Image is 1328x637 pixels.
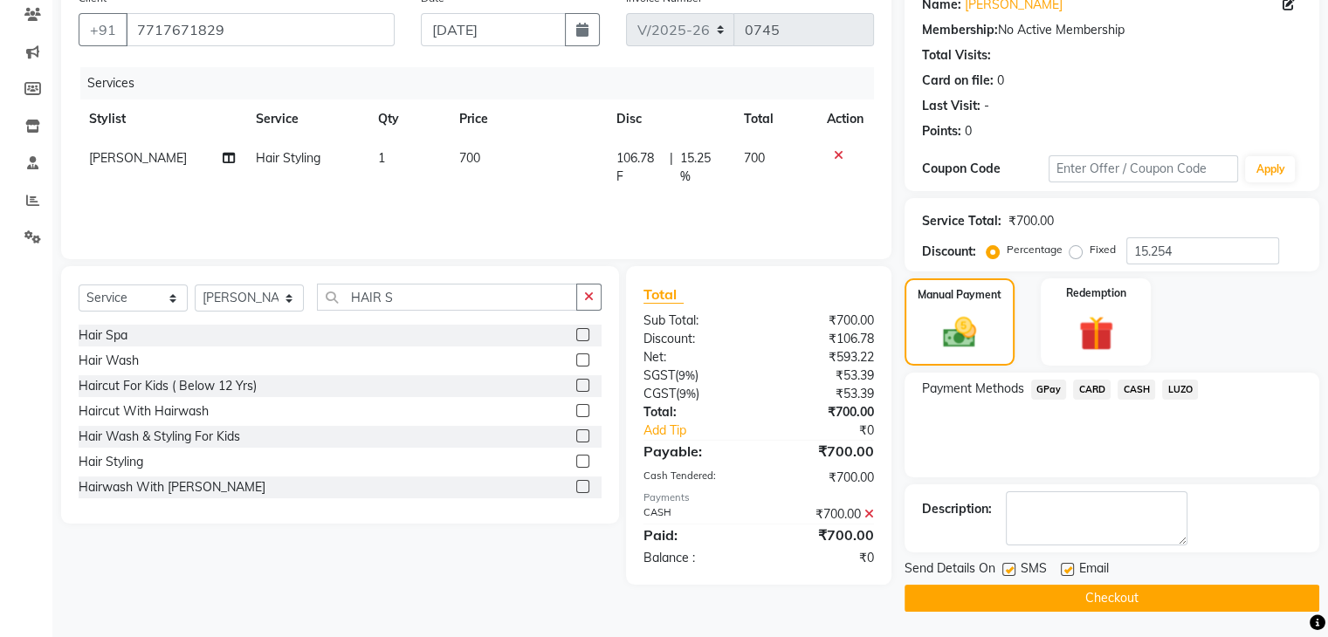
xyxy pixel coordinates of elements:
span: SGST [643,367,675,383]
div: ₹0 [780,421,886,440]
th: Disc [606,99,733,139]
span: LUZO [1162,380,1198,400]
div: 0 [997,72,1004,90]
div: Membership: [922,21,998,39]
div: Discount: [922,243,976,261]
span: CASH [1118,380,1155,400]
div: Last Visit: [922,97,981,115]
div: Haircut With Hairwash [79,402,209,421]
div: CASH [630,505,759,524]
span: | [670,149,673,186]
div: Card on file: [922,72,994,90]
div: Points: [922,122,961,140]
button: Checkout [905,585,1319,612]
div: ₹53.39 [759,366,887,385]
div: ₹700.00 [759,312,887,330]
img: _gift.svg [1068,312,1125,355]
div: Hair Spa [79,326,127,345]
th: Qty [368,99,449,139]
div: Sub Total: [630,312,759,330]
div: Cash Tendered: [630,469,759,487]
div: Coupon Code [922,160,1049,178]
div: ₹700.00 [759,524,887,545]
div: Haircut For Kids ( Below 12 Yrs) [79,377,257,395]
span: SMS [1021,559,1047,581]
div: ₹53.39 [759,385,887,403]
span: Hair Styling [256,150,320,166]
input: Enter Offer / Coupon Code [1049,155,1239,182]
span: 700 [459,150,480,166]
span: 106.78 F [616,149,663,186]
button: +91 [79,13,127,46]
span: Send Details On [905,559,995,581]
div: Balance : [630,549,759,567]
button: Apply [1245,156,1295,182]
label: Fixed [1090,242,1116,257]
span: [PERSON_NAME] [89,150,187,166]
label: Percentage [1007,242,1063,257]
div: ₹700.00 [759,441,887,462]
span: Payment Methods [922,380,1024,398]
th: Service [245,99,368,139]
div: ₹700.00 [759,505,887,524]
span: 9% [679,387,696,401]
div: Payable: [630,441,759,462]
label: Manual Payment [918,287,1001,303]
div: Services [80,67,887,99]
div: ₹700.00 [759,469,887,487]
span: GPay [1031,380,1067,400]
div: Hairwash With [PERSON_NAME] [79,478,265,497]
div: - [984,97,989,115]
div: ₹593.22 [759,348,887,366]
span: 700 [744,150,765,166]
span: Total [643,285,684,304]
div: ₹106.78 [759,330,887,348]
div: 0 [965,122,972,140]
th: Stylist [79,99,245,139]
div: ( ) [630,385,759,403]
span: CGST [643,386,676,401]
div: Hair Wash [79,352,139,370]
img: _cash.svg [932,313,987,352]
div: Total: [630,403,759,421]
span: 9% [678,368,695,382]
div: Net: [630,348,759,366]
span: CARD [1073,380,1111,400]
span: 15.25 % [680,149,723,186]
div: Hair Wash & Styling For Kids [79,428,240,446]
div: Paid: [630,524,759,545]
label: Redemption [1066,285,1126,301]
input: Search or Scan [317,284,577,311]
th: Action [816,99,874,139]
input: Search by Name/Mobile/Email/Code [126,13,395,46]
th: Price [449,99,607,139]
span: 1 [378,150,385,166]
div: ( ) [630,366,759,385]
div: Total Visits: [922,46,991,65]
a: Add Tip [630,421,780,440]
div: Description: [922,500,992,518]
div: Hair Styling [79,453,143,471]
div: ₹700.00 [759,403,887,421]
div: Service Total: [922,212,1001,230]
div: No Active Membership [922,21,1302,39]
div: Discount: [630,330,759,348]
th: Total [733,99,815,139]
div: ₹700.00 [1008,212,1054,230]
div: Payments [643,490,874,505]
span: Email [1079,559,1109,581]
div: ₹0 [759,549,887,567]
